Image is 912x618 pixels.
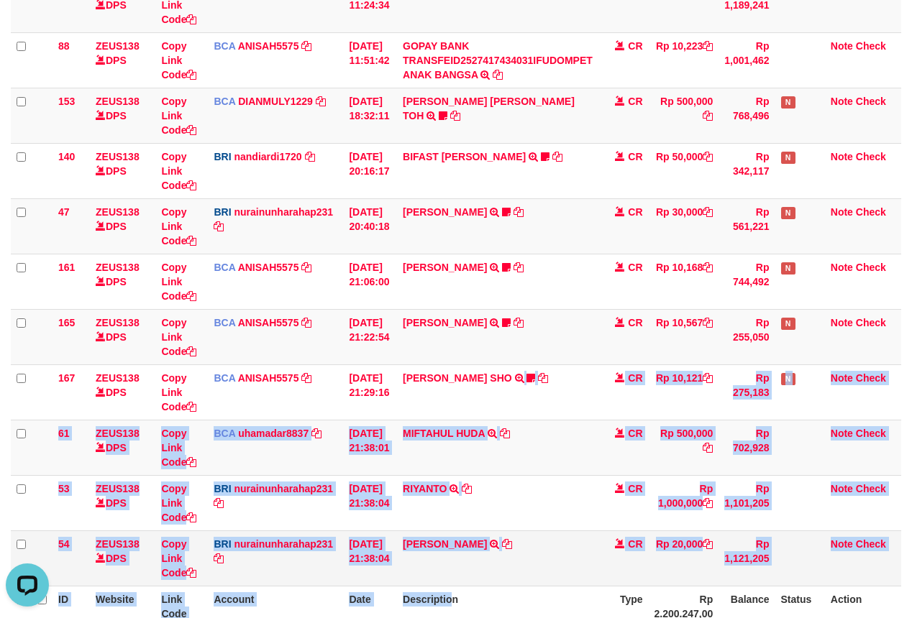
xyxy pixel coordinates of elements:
span: BCA [214,317,235,328]
td: Rp 30,000 [649,198,719,254]
a: Copy Rp 10,168 to clipboard [703,262,713,273]
a: Note [831,151,853,162]
a: ANISAH5575 [238,262,299,273]
a: Check [856,262,886,273]
a: ZEUS138 [96,151,140,162]
td: Rp 702,928 [719,420,775,475]
a: Check [856,428,886,439]
a: Note [831,40,853,52]
span: Has Note [781,262,795,275]
td: DPS [90,309,155,364]
td: [DATE] 18:32:11 [343,88,397,143]
a: Check [856,206,886,218]
a: Copy DIANMULY1229 to clipboard [316,96,326,107]
a: Copy Rp 10,567 to clipboard [703,317,713,328]
a: Copy Link Code [161,372,196,412]
a: Note [831,538,853,550]
td: [DATE] 21:06:00 [343,254,397,309]
a: ANISAH5575 [238,317,299,328]
td: [DATE] 20:16:17 [343,143,397,198]
td: DPS [90,88,155,143]
a: Copy MIFTAHUL HUDA to clipboard [500,428,510,439]
a: Note [831,96,853,107]
td: Rp 561,221 [719,198,775,254]
a: nurainunharahap231 [234,483,333,494]
a: Note [831,262,853,273]
a: Copy Rp 500,000 to clipboard [703,442,713,453]
span: 165 [58,317,75,328]
span: CR [628,40,642,52]
a: Copy Rp 10,223 to clipboard [703,40,713,52]
span: BCA [214,372,235,384]
a: [PERSON_NAME] [403,262,487,273]
td: DPS [90,254,155,309]
a: Copy nurainunharahap231 to clipboard [214,221,224,232]
span: Has Note [781,152,795,164]
a: uhamadar8837 [238,428,309,439]
td: Rp 500,000 [649,420,719,475]
a: Check [856,538,886,550]
a: Copy TIFFANY MEIK to clipboard [514,317,524,328]
span: BCA [214,262,235,273]
a: Note [831,206,853,218]
td: Rp 342,117 [719,143,775,198]
a: Copy HANRI ATMAWA to clipboard [514,262,524,273]
td: DPS [90,530,155,586]
span: CR [628,262,642,273]
a: Note [831,317,853,328]
a: Copy Link Code [161,40,196,80]
span: CR [628,151,642,162]
td: DPS [90,143,155,198]
td: [DATE] 21:29:16 [343,364,397,420]
td: Rp 744,492 [719,254,775,309]
a: Check [856,151,886,162]
a: nurainunharahap231 [234,206,333,218]
span: 61 [58,428,70,439]
a: Check [856,483,886,494]
a: Copy Rp 30,000 to clipboard [703,206,713,218]
a: ANISAH5575 [238,40,299,52]
span: BCA [214,428,235,439]
span: BRI [214,538,231,550]
a: Copy Link Code [161,317,196,357]
span: 54 [58,538,70,550]
a: Copy CARINA OCTAVIA TOH to clipboard [450,110,460,121]
span: CR [628,538,642,550]
a: Note [831,483,853,494]
button: Open LiveChat chat widget [6,6,49,49]
td: Rp 1,001,462 [719,32,775,88]
a: Copy Rp 10,121 to clipboard [703,372,713,384]
span: BRI [214,151,231,162]
span: CR [628,428,642,439]
a: Copy RIYANTO to clipboard [462,483,472,494]
span: 53 [58,483,70,494]
a: Note [831,372,853,384]
td: Rp 10,168 [649,254,719,309]
a: Copy GOPAY BANK TRANSFEID2527417434031IFUDOMPET ANAK BANGSA to clipboard [493,69,503,80]
a: Copy Link Code [161,538,196,578]
a: Copy JAROT NUGROHO to clipboard [502,538,512,550]
a: ZEUS138 [96,262,140,273]
a: Copy nandiardi1720 to clipboard [305,151,315,162]
td: Rp 1,101,205 [719,475,775,530]
td: [DATE] 21:22:54 [343,309,397,364]
a: [PERSON_NAME] [403,538,487,550]
a: RIYANTO [403,483,447,494]
span: CR [628,372,642,384]
td: [DATE] 20:40:18 [343,198,397,254]
span: BRI [214,206,231,218]
td: [DATE] 21:38:04 [343,475,397,530]
a: nurainunharahap231 [234,538,333,550]
span: 153 [58,96,75,107]
a: DIANMULY1229 [238,96,313,107]
a: Note [831,428,853,439]
a: Copy ANISAH5575 to clipboard [301,317,311,328]
a: Check [856,40,886,52]
span: 161 [58,262,75,273]
td: [DATE] 21:38:01 [343,420,397,475]
a: [PERSON_NAME] [PERSON_NAME] TOH [403,96,575,121]
a: Copy ANISAH5575 to clipboard [301,40,311,52]
a: ZEUS138 [96,96,140,107]
td: [DATE] 21:38:04 [343,530,397,586]
td: DPS [90,364,155,420]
